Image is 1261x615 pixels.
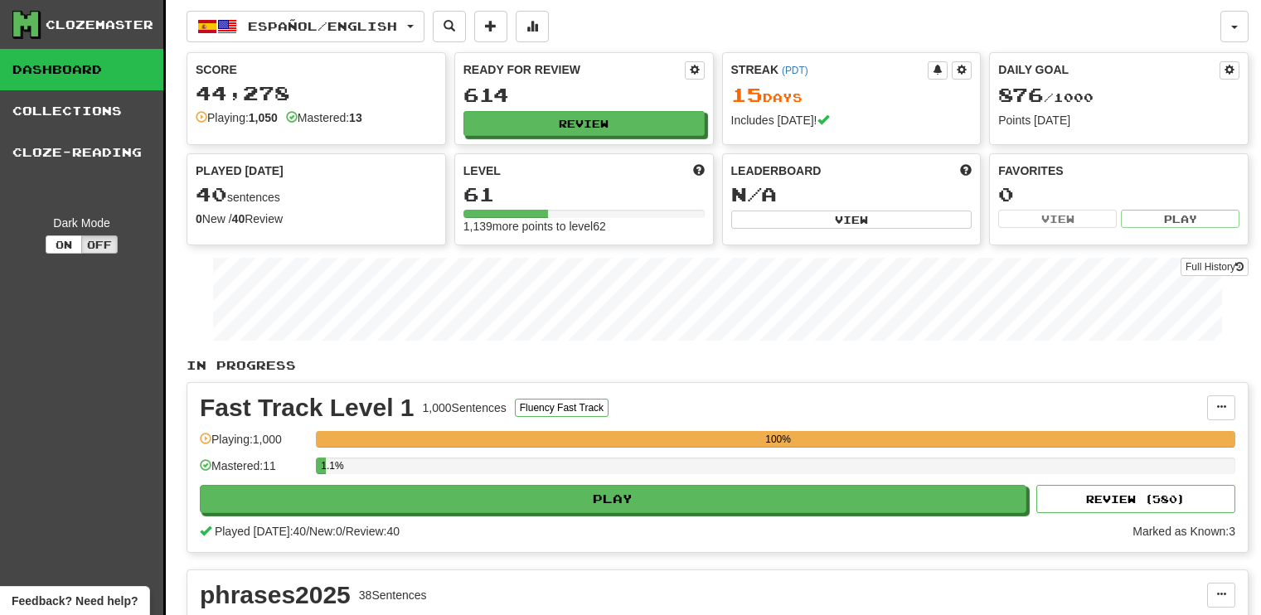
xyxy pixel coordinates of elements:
span: Open feedback widget [12,593,138,609]
span: Español / English [248,19,397,33]
span: / 1000 [998,90,1094,104]
a: Full History [1181,258,1249,276]
div: phrases2025 [200,583,351,608]
span: 40 [196,182,227,206]
div: Daily Goal [998,61,1220,80]
div: Favorites [998,162,1239,179]
button: View [998,210,1117,228]
span: / [306,525,309,538]
div: Score [196,61,437,78]
button: Fluency Fast Track [515,399,609,417]
strong: 1,050 [249,111,278,124]
span: / [342,525,346,538]
div: 100% [321,431,1235,448]
div: Day s [731,85,972,106]
button: Add sentence to collection [474,11,507,42]
div: Dark Mode [12,215,151,231]
div: New / Review [196,211,437,227]
div: Ready for Review [463,61,685,78]
span: This week in points, UTC [960,162,972,179]
div: 614 [463,85,705,105]
div: 44,278 [196,83,437,104]
p: In Progress [187,357,1249,374]
div: sentences [196,184,437,206]
strong: 13 [349,111,362,124]
div: 0 [998,184,1239,205]
button: Español/English [187,11,424,42]
button: Play [200,485,1026,513]
span: 15 [731,83,763,106]
div: Mastered: 11 [200,458,308,485]
a: (PDT) [782,65,808,76]
div: Streak [731,61,929,78]
span: Played [DATE] [196,162,284,179]
span: New: 0 [309,525,342,538]
span: N/A [731,182,777,206]
div: Fast Track Level 1 [200,395,415,420]
button: Review [463,111,705,136]
button: Search sentences [433,11,466,42]
button: More stats [516,11,549,42]
button: Play [1121,210,1239,228]
div: 1.1% [321,458,326,474]
span: Level [463,162,501,179]
span: 876 [998,83,1044,106]
div: 1,139 more points to level 62 [463,218,705,235]
strong: 40 [232,212,245,225]
span: Leaderboard [731,162,822,179]
div: 1,000 Sentences [423,400,507,416]
button: View [731,211,972,229]
div: Marked as Known: 3 [1132,523,1235,540]
button: On [46,235,82,254]
button: Off [81,235,118,254]
div: Points [DATE] [998,112,1239,128]
button: Review (580) [1036,485,1235,513]
div: 61 [463,184,705,205]
strong: 0 [196,212,202,225]
div: Mastered: [286,109,362,126]
div: Playing: 1,000 [200,431,308,458]
span: Review: 40 [346,525,400,538]
span: Played [DATE]: 40 [215,525,306,538]
div: Playing: [196,109,278,126]
div: Includes [DATE]! [731,112,972,128]
span: Score more points to level up [693,162,705,179]
div: 38 Sentences [359,587,427,603]
div: Clozemaster [46,17,153,33]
